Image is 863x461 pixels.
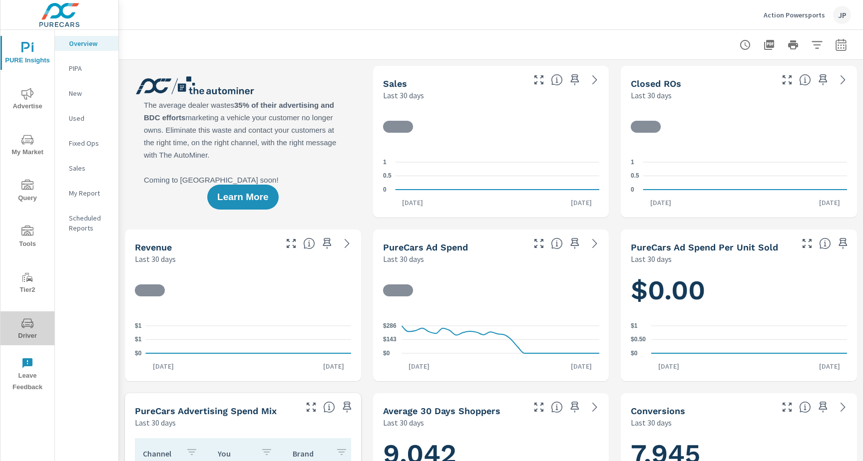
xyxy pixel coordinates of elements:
[531,72,547,88] button: Make Fullscreen
[383,350,390,357] text: $0
[69,38,110,48] p: Overview
[531,399,547,415] button: Make Fullscreen
[551,237,563,249] span: Total cost of media for all PureCars channels for the selected dealership group over the selected...
[631,253,672,265] p: Last 30 days
[69,138,110,148] p: Fixed Ops
[799,401,811,413] span: The number of dealer-specified goals completed by a visitor. [Source: This data is provided by th...
[55,211,118,235] div: Scheduled Reports
[587,235,603,251] a: See more details in report
[135,417,176,429] p: Last 30 days
[3,180,51,204] span: Query
[631,350,638,357] text: $0
[3,134,51,158] span: My Market
[799,235,815,251] button: Make Fullscreen
[831,35,851,55] button: Select Date Range
[69,163,110,173] p: Sales
[395,198,430,208] p: [DATE]
[759,35,779,55] button: "Export Report to PDF"
[551,74,563,86] span: Number of vehicles sold by the dealership over the selected date range. [Source: This data is sou...
[783,35,803,55] button: Print Report
[631,417,672,429] p: Last 30 days
[587,72,603,88] a: See more details in report
[69,188,110,198] p: My Report
[135,242,172,252] h5: Revenue
[812,198,847,208] p: [DATE]
[631,273,847,307] h1: $0.00
[567,235,583,251] span: Save this to your personalized report
[69,88,110,98] p: New
[217,193,268,202] span: Learn More
[3,42,51,66] span: PURE Insights
[567,399,583,415] span: Save this to your personalized report
[135,350,142,357] text: $0
[551,401,563,413] span: A rolling 30 day total of daily Shoppers on the dealership website, averaged over the selected da...
[643,198,678,208] p: [DATE]
[3,317,51,342] span: Driver
[135,406,277,416] h5: PureCars Advertising Spend Mix
[55,161,118,176] div: Sales
[55,136,118,151] div: Fixed Ops
[815,72,831,88] span: Save this to your personalized report
[3,226,51,250] span: Tools
[631,336,646,343] text: $0.50
[0,30,54,397] div: nav menu
[833,6,851,24] div: JP
[339,399,355,415] span: Save this to your personalized report
[764,10,825,19] p: Action Powersports
[779,399,795,415] button: Make Fullscreen
[402,361,436,371] p: [DATE]
[135,322,142,329] text: $1
[799,74,811,86] span: Number of Repair Orders Closed by the selected dealership group over the selected time range. [So...
[3,271,51,296] span: Tier2
[564,198,599,208] p: [DATE]
[383,406,500,416] h5: Average 30 Days Shoppers
[3,88,51,112] span: Advertise
[383,89,424,101] p: Last 30 days
[815,399,831,415] span: Save this to your personalized report
[135,336,142,343] text: $1
[316,361,351,371] p: [DATE]
[383,336,397,343] text: $143
[323,401,335,413] span: This table looks at how you compare to the amount of budget you spend per channel as opposed to y...
[812,361,847,371] p: [DATE]
[303,399,319,415] button: Make Fullscreen
[283,235,299,251] button: Make Fullscreen
[55,36,118,51] div: Overview
[564,361,599,371] p: [DATE]
[631,78,681,89] h5: Closed ROs
[3,357,51,393] span: Leave Feedback
[319,235,335,251] span: Save this to your personalized report
[531,235,547,251] button: Make Fullscreen
[631,159,634,166] text: 1
[55,186,118,201] div: My Report
[135,253,176,265] p: Last 30 days
[631,242,778,252] h5: PureCars Ad Spend Per Unit Sold
[835,399,851,415] a: See more details in report
[631,322,638,329] text: $1
[69,213,110,233] p: Scheduled Reports
[383,242,468,252] h5: PureCars Ad Spend
[587,399,603,415] a: See more details in report
[383,186,387,193] text: 0
[807,35,827,55] button: Apply Filters
[55,111,118,126] div: Used
[293,449,328,459] p: Brand
[567,72,583,88] span: Save this to your personalized report
[651,361,686,371] p: [DATE]
[383,173,392,180] text: 0.5
[383,78,407,89] h5: Sales
[339,235,355,251] a: See more details in report
[146,361,181,371] p: [DATE]
[207,185,278,210] button: Learn More
[631,406,685,416] h5: Conversions
[819,237,831,249] span: Average cost of advertising per each vehicle sold at the dealer over the selected date range. The...
[143,449,178,459] p: Channel
[835,235,851,251] span: Save this to your personalized report
[55,86,118,101] div: New
[835,72,851,88] a: See more details in report
[303,237,315,249] span: Total sales revenue over the selected date range. [Source: This data is sourced from the dealer’s...
[383,159,387,166] text: 1
[631,173,639,180] text: 0.5
[69,63,110,73] p: PIPA
[55,61,118,76] div: PIPA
